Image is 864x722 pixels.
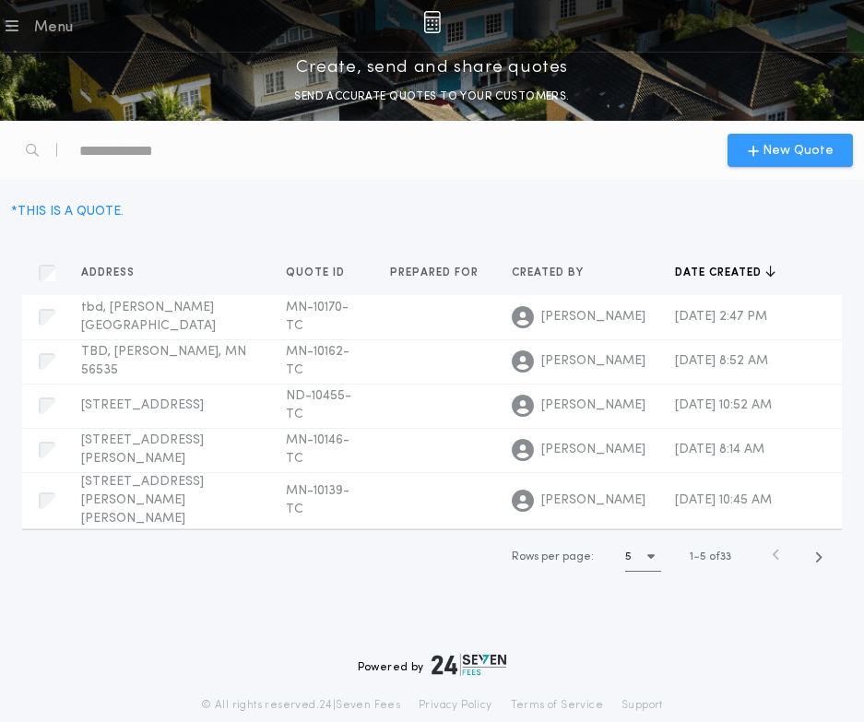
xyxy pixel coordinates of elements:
span: [STREET_ADDRESS][PERSON_NAME] [81,433,204,466]
span: MN-10139-TC [286,484,349,516]
span: [PERSON_NAME] [541,441,645,459]
a: Privacy Policy [419,698,492,713]
span: MN-10162-TC [286,345,349,377]
span: ND-10455-TC [286,389,351,421]
span: [DATE] 8:52 AM [675,354,768,368]
span: [STREET_ADDRESS][PERSON_NAME][PERSON_NAME] [81,475,204,526]
span: 5 [700,551,706,562]
span: Rows per page: [512,551,594,562]
span: Quote ID [286,266,349,280]
p: © All rights reserved. 24|Seven Fees [201,698,400,713]
span: [DATE] 8:14 AM [675,443,764,456]
img: img [423,11,441,33]
span: [PERSON_NAME] [541,308,645,326]
span: [PERSON_NAME] [541,352,645,371]
p: SEND ACCURATE QUOTES TO YOUR CUSTOMERS. [294,88,569,106]
span: TBD, [PERSON_NAME], MN 56535 [81,345,246,377]
button: New Quote [728,134,853,167]
a: Terms of Service [511,698,603,713]
span: MN-10146-TC [286,433,349,466]
span: 1 [690,551,693,562]
button: 5 [625,542,661,572]
span: tbd, [PERSON_NAME][GEOGRAPHIC_DATA] [81,301,216,333]
span: [PERSON_NAME] [541,397,645,415]
h1: 5 [625,548,632,566]
span: Created by [512,266,587,280]
button: Address [81,264,148,282]
span: [DATE] 10:45 AM [675,493,772,507]
span: [DATE] 10:52 AM [675,398,772,412]
a: Support [621,698,663,713]
div: Powered by [358,654,507,676]
span: Date created [675,266,765,280]
span: [DATE] 2:47 PM [675,310,767,324]
p: Create, send and share quotes [296,53,568,82]
span: [PERSON_NAME] [541,491,645,510]
span: of 33 [709,549,731,565]
span: New Quote [763,141,834,160]
span: Prepared for [390,266,482,280]
span: MN-10170-TC [286,301,349,333]
div: * THIS IS A QUOTE. [11,202,124,221]
span: [STREET_ADDRESS] [81,398,204,412]
button: Date created [675,264,775,282]
button: Quote ID [286,264,359,282]
img: logo [432,654,507,676]
span: Address [81,266,138,280]
button: Created by [512,264,598,282]
div: Menu [33,17,73,39]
